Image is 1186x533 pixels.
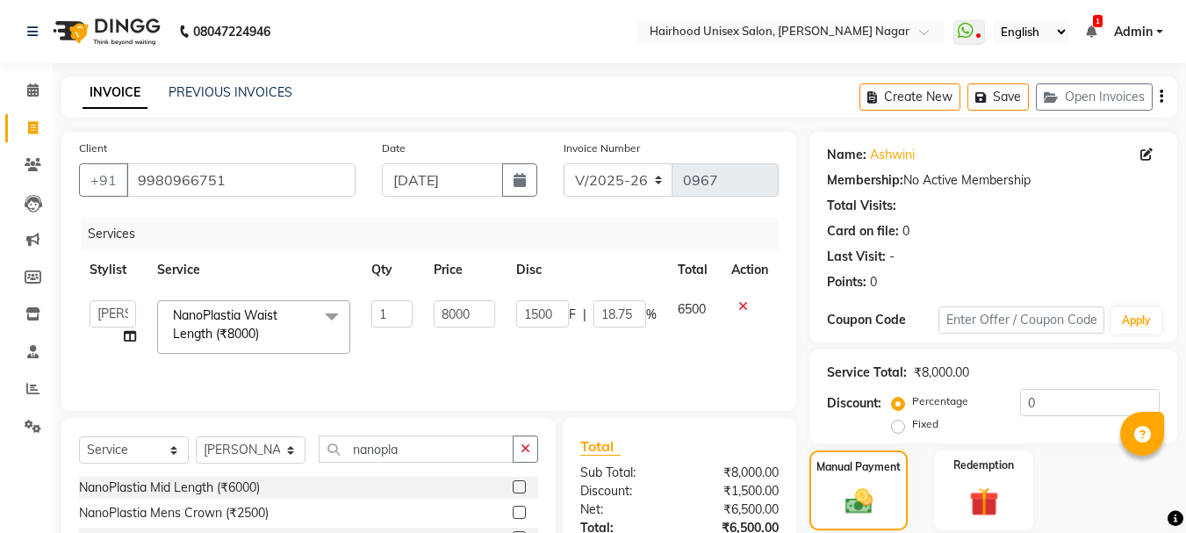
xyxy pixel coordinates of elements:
th: Qty [361,250,424,290]
div: Card on file: [827,222,899,241]
div: ₹6,500.00 [679,501,792,519]
div: Sub Total: [567,464,679,482]
div: Last Visit: [827,248,886,266]
label: Fixed [912,416,938,432]
iframe: chat widget [1112,463,1168,515]
div: 0 [870,273,877,292]
button: Apply [1111,307,1161,334]
input: Search by Name/Mobile/Email/Code [126,163,356,197]
button: Open Invoices [1036,83,1153,111]
th: Service [147,250,361,290]
th: Disc [506,250,667,290]
label: Manual Payment [816,459,901,475]
div: - [889,248,895,266]
th: Total [667,250,721,290]
span: Admin [1114,23,1153,41]
div: ₹1,500.00 [679,482,792,501]
a: x [259,326,267,342]
button: +91 [79,163,128,197]
label: Client [79,140,107,156]
span: F [569,306,576,324]
img: _gift.svg [960,484,1008,520]
button: Save [967,83,1029,111]
div: ₹8,000.00 [679,464,792,482]
div: Discount: [567,482,679,501]
div: Points: [827,273,866,292]
span: 6500 [678,301,706,317]
div: Coupon Code [827,311,938,329]
span: % [646,306,657,324]
a: 1 [1086,24,1096,40]
div: Discount: [827,394,881,413]
div: 0 [902,222,909,241]
div: ₹8,000.00 [914,364,969,382]
label: Date [382,140,406,156]
div: NanoPlastia Mid Length (₹6000) [79,479,260,497]
span: NanoPlastia Waist Length (₹8000) [173,307,277,342]
label: Invoice Number [564,140,640,156]
div: Services [81,218,792,250]
th: Stylist [79,250,147,290]
div: Total Visits: [827,197,896,215]
div: Name: [827,146,866,164]
span: Total [580,437,621,456]
a: Ashwini [870,146,915,164]
a: INVOICE [83,77,147,109]
div: NanoPlastia Mens Crown (₹2500) [79,504,269,522]
a: PREVIOUS INVOICES [169,84,292,100]
b: 08047224946 [193,7,270,56]
input: Search or Scan [319,436,514,463]
div: Net: [567,501,679,519]
img: _cash.svg [837,486,881,517]
span: 1 [1093,15,1103,27]
img: logo [45,7,165,56]
th: Action [721,250,779,290]
label: Redemption [953,457,1014,473]
label: Percentage [912,393,968,409]
th: Price [423,250,505,290]
input: Enter Offer / Coupon Code [938,306,1104,334]
div: Service Total: [827,364,907,382]
div: Membership: [827,171,903,190]
button: Create New [859,83,960,111]
span: | [583,306,586,324]
div: No Active Membership [827,171,1160,190]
